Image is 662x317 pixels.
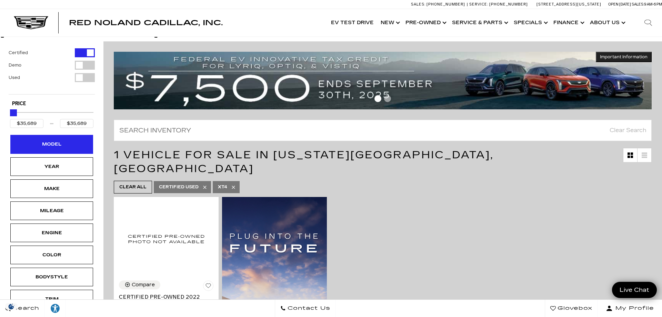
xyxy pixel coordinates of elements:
[10,268,93,286] div: BodystyleBodystyle
[203,280,213,294] button: Save Vehicle
[10,224,93,242] div: EngineEngine
[623,148,637,162] a: Grid View
[608,2,631,7] span: Open [DATE]
[545,300,598,317] a: Glovebox
[34,251,69,259] div: Color
[34,140,69,148] div: Model
[9,62,21,69] label: Demo
[616,286,653,294] span: Live Chat
[34,185,69,192] div: Make
[374,95,381,102] span: Go to slide 1
[10,109,17,116] div: Maximum Price
[10,157,93,176] div: YearYear
[114,149,494,175] span: 1 Vehicle for Sale in [US_STATE][GEOGRAPHIC_DATA], [GEOGRAPHIC_DATA]
[119,183,147,191] span: Clear All
[218,183,227,191] span: XT4
[550,9,586,37] a: Finance
[9,74,20,81] label: Used
[119,202,213,275] img: 2022 Cadillac XT4 Sport
[644,2,662,7] span: 9 AM-6 PM
[3,303,19,310] img: Opt-Out Icon
[384,95,391,102] span: Go to slide 2
[556,304,592,313] span: Glovebox
[427,2,465,7] span: [PHONE_NUMBER]
[10,201,93,220] div: MileageMileage
[536,2,601,7] a: [STREET_ADDRESS][US_STATE]
[10,290,93,308] div: TrimTrim
[34,207,69,215] div: Mileage
[586,9,628,37] a: About Us
[632,2,644,7] span: Sales:
[634,9,662,37] div: Search
[9,48,95,94] div: Filter by Vehicle Type
[402,9,449,37] a: Pre-Owned
[469,2,488,7] span: Service:
[34,273,69,281] div: Bodystyle
[10,119,43,128] input: Minimum
[60,119,93,128] input: Maximum
[613,304,654,313] span: My Profile
[45,303,66,314] div: Explore your accessibility options
[34,163,69,170] div: Year
[34,295,69,303] div: Trim
[69,19,223,27] span: Red Noland Cadillac, Inc.
[34,229,69,237] div: Engine
[275,300,336,317] a: Contact Us
[11,304,39,313] span: Search
[10,179,93,198] div: MakeMake
[596,52,652,62] button: Important Information
[489,2,528,7] span: [PHONE_NUMBER]
[377,9,402,37] a: New
[119,280,160,289] button: Compare Vehicle
[10,135,93,153] div: ModelModel
[114,52,652,109] img: vrp-tax-ending-august-version
[132,282,155,288] div: Compare
[411,2,467,6] a: Sales: [PHONE_NUMBER]
[612,282,657,298] a: Live Chat
[119,294,213,307] a: Certified Pre-Owned 2022Cadillac XT4 Sport
[510,9,550,37] a: Specials
[598,300,662,317] button: Open user profile menu
[600,54,648,60] span: Important Information
[9,49,28,56] label: Certified
[119,294,208,300] span: Certified Pre-Owned 2022
[12,101,91,107] h5: Price
[449,9,510,37] a: Service & Parts
[10,107,93,128] div: Price
[411,2,425,7] span: Sales:
[286,304,330,313] span: Contact Us
[3,303,19,310] section: Click to Open Cookie Consent Modal
[69,19,223,26] a: Red Noland Cadillac, Inc.
[328,9,377,37] a: EV Test Drive
[10,246,93,264] div: ColorColor
[45,300,66,317] a: Explore your accessibility options
[114,120,652,141] input: Search Inventory
[467,2,530,6] a: Service: [PHONE_NUMBER]
[14,16,48,29] img: Cadillac Dark Logo with Cadillac White Text
[159,183,199,191] span: Certified Used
